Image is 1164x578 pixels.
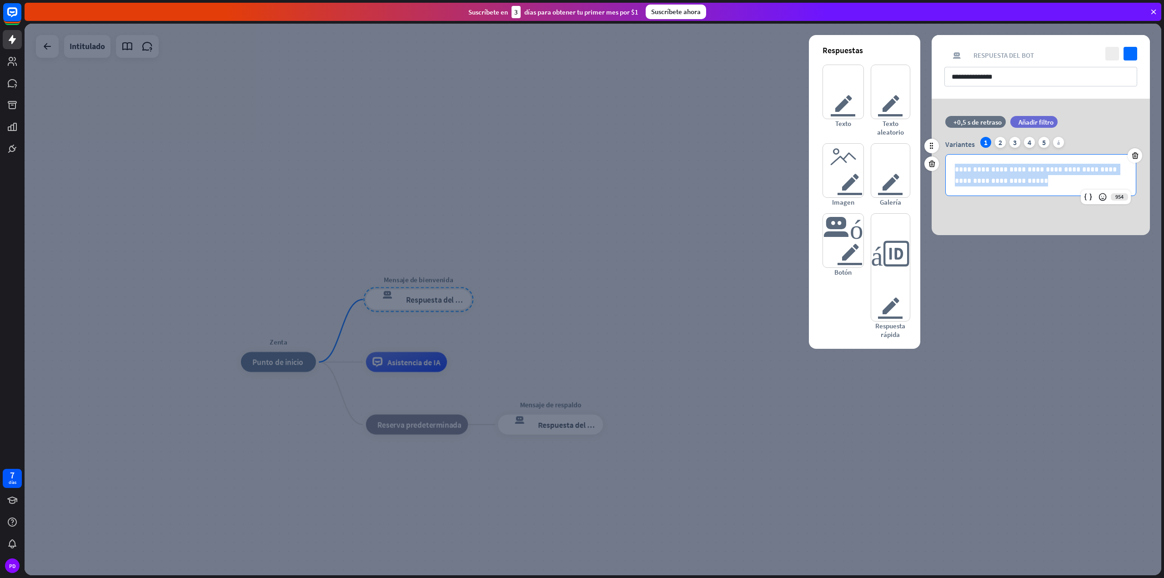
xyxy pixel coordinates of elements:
font: Respuesta del bot [973,51,1034,60]
font: 7 [10,469,15,481]
font: días [9,479,16,485]
font: 5 [1042,138,1046,147]
button: Abrir el widget de chat LiveChat [7,4,35,31]
font: 1 [984,138,988,147]
font: Suscríbete en [468,8,508,16]
font: 3 [514,8,518,16]
font: 3 [1013,138,1017,147]
font: 4 [1028,138,1031,147]
font: días para obtener tu primer mes por $1 [524,8,638,16]
font: +0,5 s de retraso [953,118,1002,126]
font: más [1057,140,1059,145]
font: Variantes [945,140,975,149]
font: respuesta del bot de bloqueo [944,51,969,60]
font: Suscríbete ahora [651,7,701,16]
font: Añadir filtro [1018,118,1054,126]
font: PD [9,563,16,569]
a: 7 días [3,469,22,488]
font: 2 [998,138,1002,147]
